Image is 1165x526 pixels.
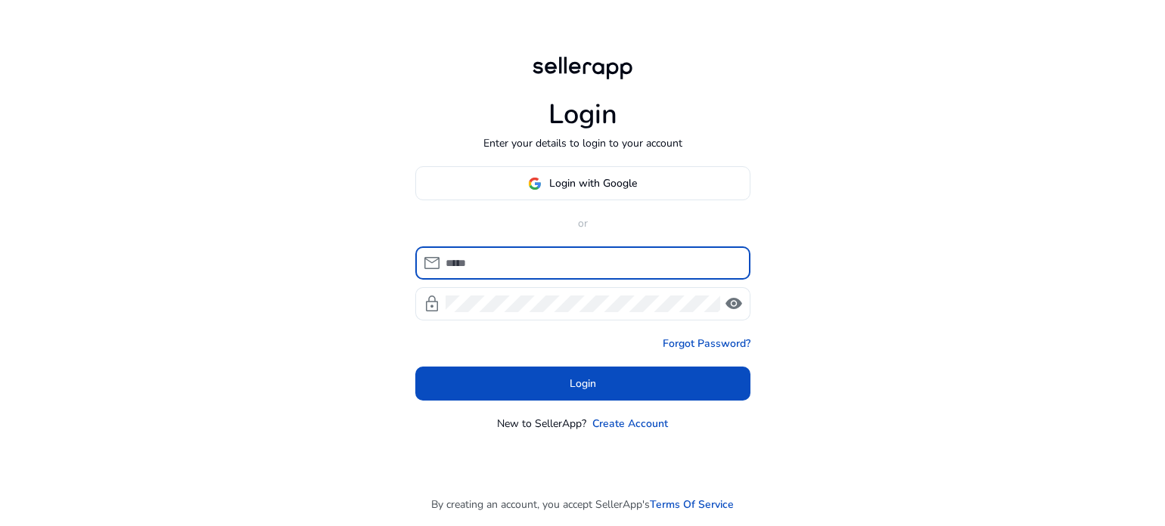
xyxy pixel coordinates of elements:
[423,254,441,272] span: mail
[548,98,617,131] h1: Login
[528,177,542,190] img: google-logo.svg
[650,497,734,512] a: Terms Of Service
[663,336,750,351] a: Forgot Password?
[549,175,637,191] span: Login with Google
[415,215,750,231] p: or
[497,416,586,432] p: New to SellerApp?
[592,416,668,432] a: Create Account
[415,367,750,401] button: Login
[725,295,743,313] span: visibility
[423,295,441,313] span: lock
[483,135,682,151] p: Enter your details to login to your account
[570,376,596,391] span: Login
[415,166,750,200] button: Login with Google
